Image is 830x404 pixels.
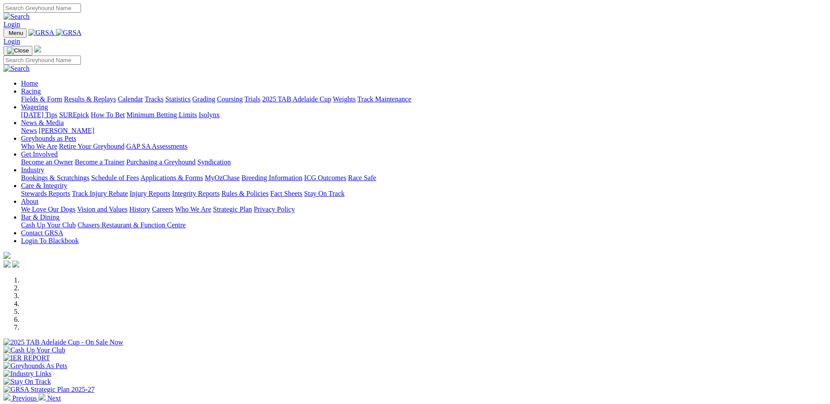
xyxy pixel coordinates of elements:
img: Stay On Track [4,378,51,386]
a: Weights [333,95,356,103]
a: News [21,127,37,134]
a: Applications & Forms [140,174,203,181]
a: Vision and Values [77,205,127,213]
a: Previous [4,394,39,402]
a: Next [39,394,61,402]
a: How To Bet [91,111,125,118]
a: Become a Trainer [75,158,125,166]
a: Calendar [118,95,143,103]
a: Get Involved [21,150,58,158]
a: Breeding Information [242,174,302,181]
a: Industry [21,166,44,174]
span: Previous [12,394,37,402]
a: Login [4,21,20,28]
img: chevron-right-pager-white.svg [39,394,46,401]
a: [PERSON_NAME] [39,127,94,134]
a: Home [21,80,38,87]
img: GRSA [56,29,82,37]
div: Greyhounds as Pets [21,143,826,150]
a: Become an Owner [21,158,73,166]
div: About [21,205,826,213]
a: Grading [193,95,215,103]
div: Bar & Dining [21,221,826,229]
button: Toggle navigation [4,46,32,56]
input: Search [4,56,81,65]
a: Strategic Plan [213,205,252,213]
a: Race Safe [348,174,376,181]
a: [DATE] Tips [21,111,57,118]
div: News & Media [21,127,826,135]
img: GRSA Strategic Plan 2025-27 [4,386,95,394]
span: Menu [9,30,23,36]
a: About [21,198,39,205]
div: Industry [21,174,826,182]
div: Get Involved [21,158,826,166]
div: Racing [21,95,826,103]
a: Contact GRSA [21,229,63,237]
a: Fact Sheets [270,190,302,197]
a: Tracks [145,95,164,103]
a: Coursing [217,95,243,103]
a: Greyhounds as Pets [21,135,76,142]
img: twitter.svg [12,261,19,268]
a: Login To Blackbook [21,237,79,244]
a: Track Maintenance [357,95,411,103]
a: Purchasing a Greyhound [126,158,196,166]
a: ICG Outcomes [304,174,346,181]
span: Next [47,394,61,402]
button: Toggle navigation [4,28,27,38]
a: GAP SA Assessments [126,143,188,150]
a: Isolynx [199,111,220,118]
a: Schedule of Fees [91,174,139,181]
a: Privacy Policy [254,205,295,213]
a: MyOzChase [205,174,240,181]
a: Syndication [197,158,231,166]
a: Racing [21,87,41,95]
a: Stay On Track [304,190,344,197]
a: We Love Our Dogs [21,205,75,213]
img: Greyhounds As Pets [4,362,67,370]
a: Statistics [165,95,191,103]
div: Care & Integrity [21,190,826,198]
a: Wagering [21,103,48,111]
a: History [129,205,150,213]
a: Who We Are [175,205,211,213]
a: Retire Your Greyhound [59,143,125,150]
a: Results & Replays [64,95,116,103]
img: 2025 TAB Adelaide Cup - On Sale Now [4,338,123,346]
a: Bookings & Scratchings [21,174,89,181]
a: Cash Up Your Club [21,221,76,229]
input: Search [4,3,81,13]
a: Fields & Form [21,95,62,103]
img: logo-grsa-white.png [34,45,41,52]
div: Wagering [21,111,826,119]
img: IER REPORT [4,354,50,362]
a: Stewards Reports [21,190,70,197]
a: Careers [152,205,173,213]
a: Bar & Dining [21,213,60,221]
img: facebook.svg [4,261,11,268]
img: chevron-left-pager-white.svg [4,394,11,401]
a: Integrity Reports [172,190,220,197]
a: Rules & Policies [221,190,269,197]
a: Login [4,38,20,45]
img: Search [4,13,30,21]
img: GRSA [28,29,54,37]
a: Care & Integrity [21,182,67,189]
img: Search [4,65,30,73]
a: SUREpick [59,111,89,118]
a: Minimum Betting Limits [126,111,197,118]
a: News & Media [21,119,64,126]
a: Injury Reports [130,190,170,197]
img: logo-grsa-white.png [4,252,11,259]
a: Trials [244,95,260,103]
img: Cash Up Your Club [4,346,65,354]
a: Who We Are [21,143,57,150]
img: Industry Links [4,370,52,378]
a: Chasers Restaurant & Function Centre [77,221,186,229]
img: Close [7,47,29,54]
a: 2025 TAB Adelaide Cup [262,95,331,103]
a: Track Injury Rebate [72,190,128,197]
